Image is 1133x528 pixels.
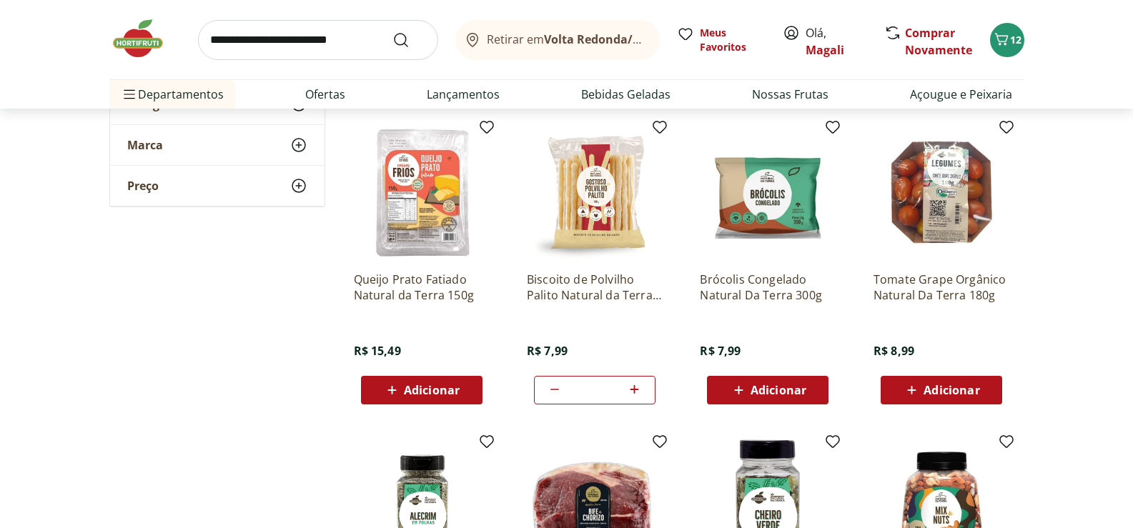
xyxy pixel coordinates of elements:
span: Olá, [806,24,869,59]
button: Adicionar [881,376,1002,404]
button: Adicionar [361,376,483,404]
span: R$ 7,99 [527,343,568,359]
input: search [198,20,438,60]
img: Biscoito de Polvilho Palito Natural da Terra 100g [527,124,663,260]
a: Tomate Grape Orgânico Natural Da Terra 180g [874,272,1009,303]
button: Retirar emVolta Redonda/[GEOGRAPHIC_DATA] [455,20,660,60]
span: Adicionar [404,384,460,396]
a: Meus Favoritos [677,26,766,54]
img: Queijo Prato Fatiado Natural da Terra 150g [354,124,490,260]
span: Preço [127,179,159,193]
span: 12 [1010,33,1021,46]
img: Hortifruti [109,17,181,60]
button: Menu [121,77,138,111]
button: Submit Search [392,31,427,49]
button: Marca [110,125,325,165]
a: Brócolis Congelado Natural Da Terra 300g [700,272,836,303]
span: R$ 7,99 [700,343,741,359]
button: Adicionar [707,376,828,404]
a: Comprar Novamente [905,25,972,58]
a: Lançamentos [427,86,500,103]
a: Açougue e Peixaria [910,86,1012,103]
span: Adicionar [924,384,979,396]
a: Ofertas [305,86,345,103]
button: Carrinho [990,23,1024,57]
a: Biscoito de Polvilho Palito Natural da Terra 100g [527,272,663,303]
b: Volta Redonda/[GEOGRAPHIC_DATA] [544,31,751,47]
a: Nossas Frutas [752,86,828,103]
span: Departamentos [121,77,224,111]
span: R$ 15,49 [354,343,401,359]
a: Queijo Prato Fatiado Natural da Terra 150g [354,272,490,303]
span: Meus Favoritos [700,26,766,54]
button: Preço [110,166,325,206]
a: Bebidas Geladas [581,86,671,103]
img: Tomate Grape Orgânico Natural Da Terra 180g [874,124,1009,260]
span: Marca [127,138,163,152]
span: R$ 8,99 [874,343,914,359]
a: Magali [806,42,844,58]
span: Adicionar [751,384,806,396]
span: Retirar em [487,33,645,46]
img: Brócolis Congelado Natural Da Terra 300g [700,124,836,260]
